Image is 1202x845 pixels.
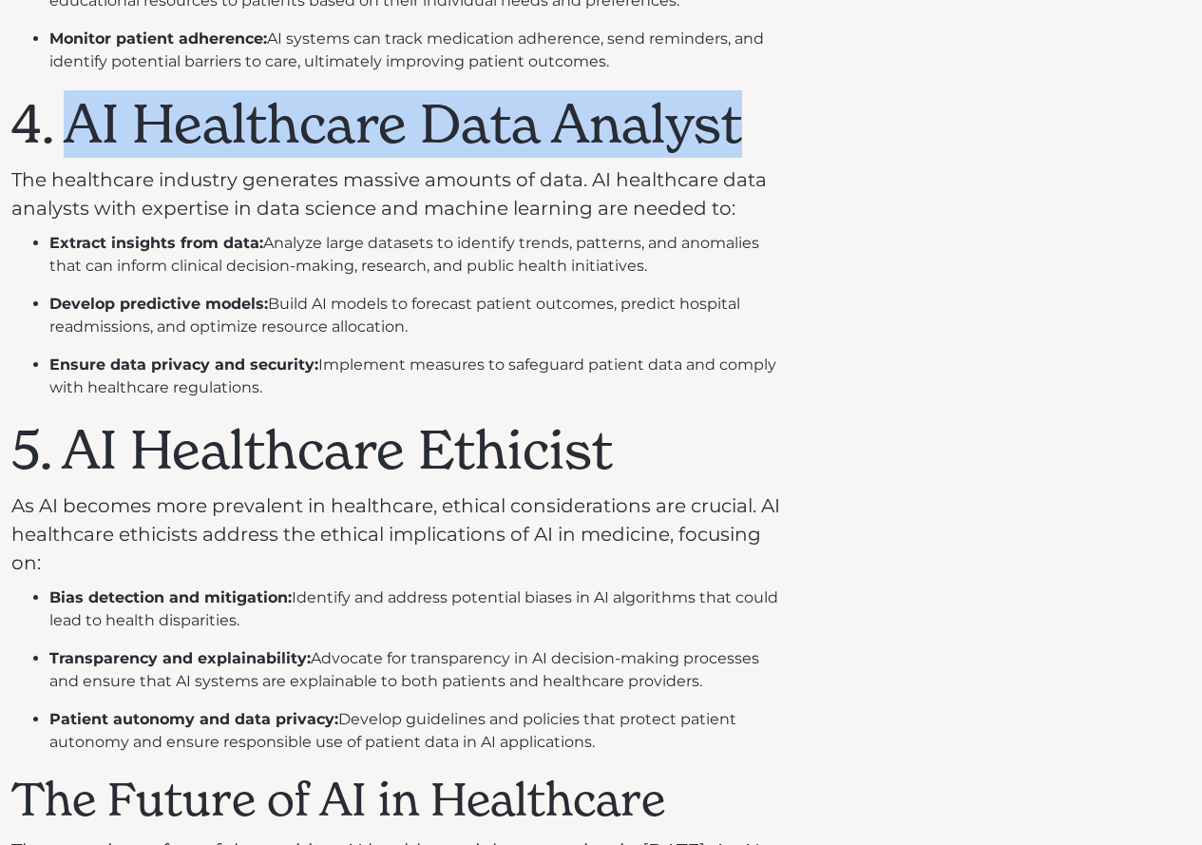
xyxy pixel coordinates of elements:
h1: 5. AI Healthcare Ethicist [11,418,787,482]
p: The healthcare industry generates massive amounts of data. AI healthcare data analysts with exper... [11,165,787,222]
li: Develop guidelines and policies that protect patient autonomy and ensure responsible use of patie... [49,708,787,754]
li: Analyze large datasets to identify trends, patterns, and anomalies that can inform clinical decis... [49,232,787,278]
li: Implement measures to safeguard patient data and comply with healthcare regulations. [49,354,787,399]
h2: The Future of AI in Healthcare [11,773,787,828]
strong: Transparency and explainability: [49,649,311,667]
h1: 4. AI Healthcare Data Analyst [11,92,787,156]
strong: Monitor patient adherence: [49,29,267,48]
strong: Extract insights from data: [49,234,263,252]
li: Identify and address potential biases in AI algorithms that could lead to health disparities. [49,586,787,632]
strong: Ensure data privacy and security: [49,355,318,374]
li: AI systems can track medication adherence, send reminders, and identify potential barriers to car... [49,28,787,73]
li: Advocate for transparency in AI decision-making processes and ensure that AI systems are explaina... [49,647,787,693]
strong: Develop predictive models: [49,295,268,313]
li: Build AI models to forecast patient outcomes, predict hospital readmissions, and optimize resourc... [49,293,787,338]
strong: Patient autonomy and data privacy: [49,710,338,728]
p: As AI becomes more prevalent in healthcare, ethical considerations are crucial. AI healthcare eth... [11,491,787,577]
strong: Bias detection and mitigation: [49,588,292,606]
